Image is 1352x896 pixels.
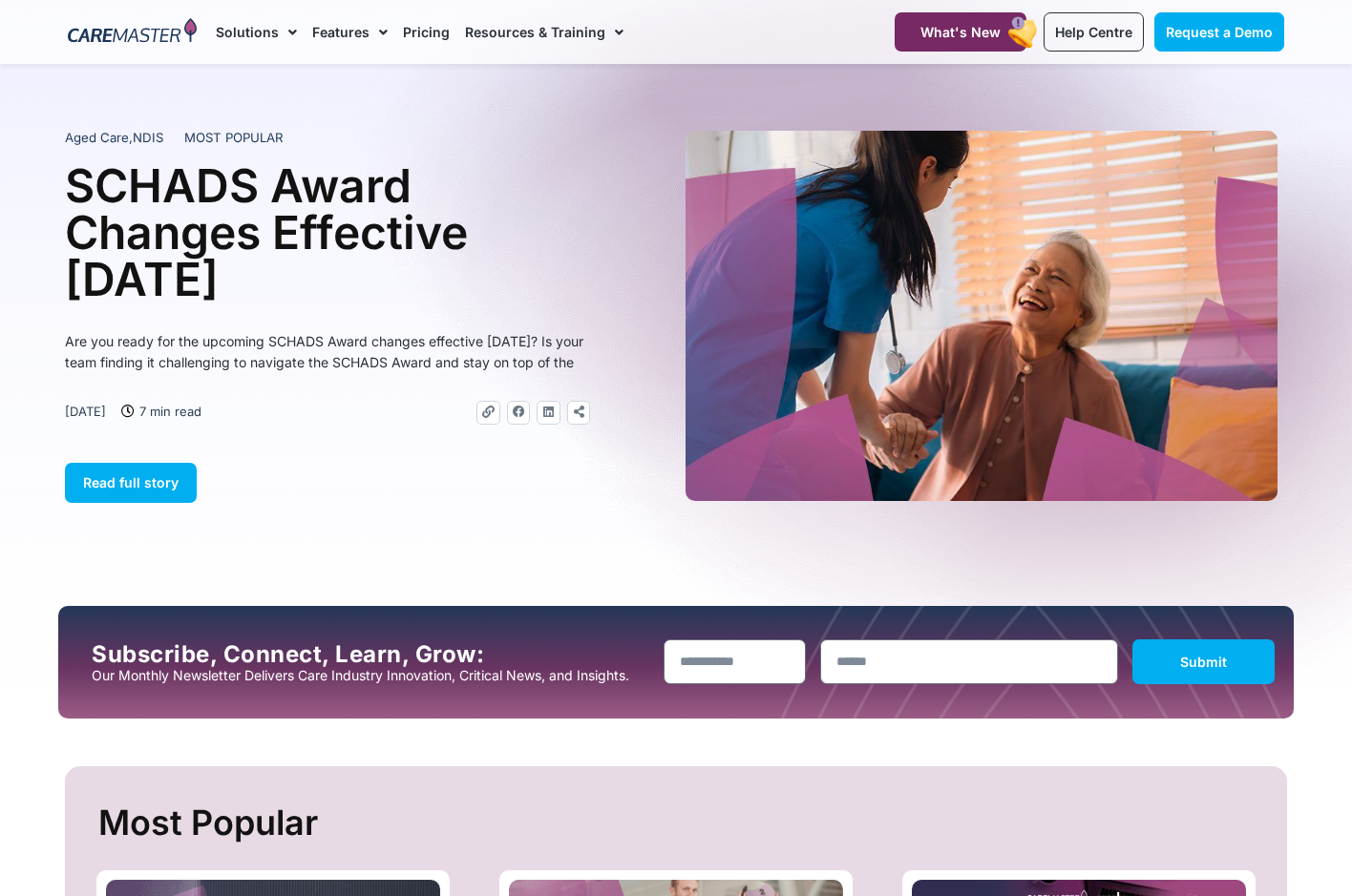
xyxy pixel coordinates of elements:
h2: Most Popular [98,795,1258,851]
a: What's New [895,12,1026,52]
span: Read full story [83,474,179,490]
button: Submit [1132,639,1275,684]
time: [DATE] [65,404,106,419]
span: What's New [920,24,1001,40]
span: Submit [1180,654,1227,670]
span: MOST POPULAR [184,129,284,148]
span: 7 min read [135,401,201,422]
span: Aged Care [65,130,129,145]
span: Help Centre [1055,24,1132,40]
img: A heartwarming moment where a support worker in a blue uniform, with a stethoscope draped over he... [686,131,1278,501]
a: Read full story [65,463,197,503]
a: Request a Demo [1154,12,1284,52]
img: CareMaster Logo [68,18,197,47]
p: Our Monthly Newsletter Delivers Care Industry Innovation, Critical News, and Insights. [92,668,649,683]
h1: SCHADS Award Changes Effective [DATE] [65,162,590,302]
p: Are you ready for the upcoming SCHADS Award changes effective [DATE]? Is your team finding it cha... [65,331,590,373]
a: Help Centre [1044,12,1144,52]
span: Request a Demo [1166,24,1273,40]
span: , [65,130,163,145]
span: NDIS [133,130,163,145]
h2: Subscribe, Connect, Learn, Grow: [92,641,649,668]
